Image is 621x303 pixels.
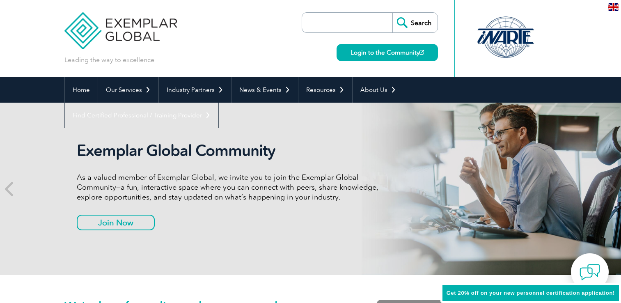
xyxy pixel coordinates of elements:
[608,3,619,11] img: en
[159,77,231,103] a: Industry Partners
[419,50,424,55] img: open_square.png
[337,44,438,61] a: Login to the Community
[392,13,438,32] input: Search
[65,77,98,103] a: Home
[353,77,404,103] a: About Us
[98,77,158,103] a: Our Services
[64,55,154,64] p: Leading the way to excellence
[77,141,385,160] h2: Exemplar Global Community
[231,77,298,103] a: News & Events
[77,172,385,202] p: As a valued member of Exemplar Global, we invite you to join the Exemplar Global Community—a fun,...
[77,215,155,230] a: Join Now
[298,77,352,103] a: Resources
[447,290,615,296] span: Get 20% off on your new personnel certification application!
[580,262,600,282] img: contact-chat.png
[65,103,218,128] a: Find Certified Professional / Training Provider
